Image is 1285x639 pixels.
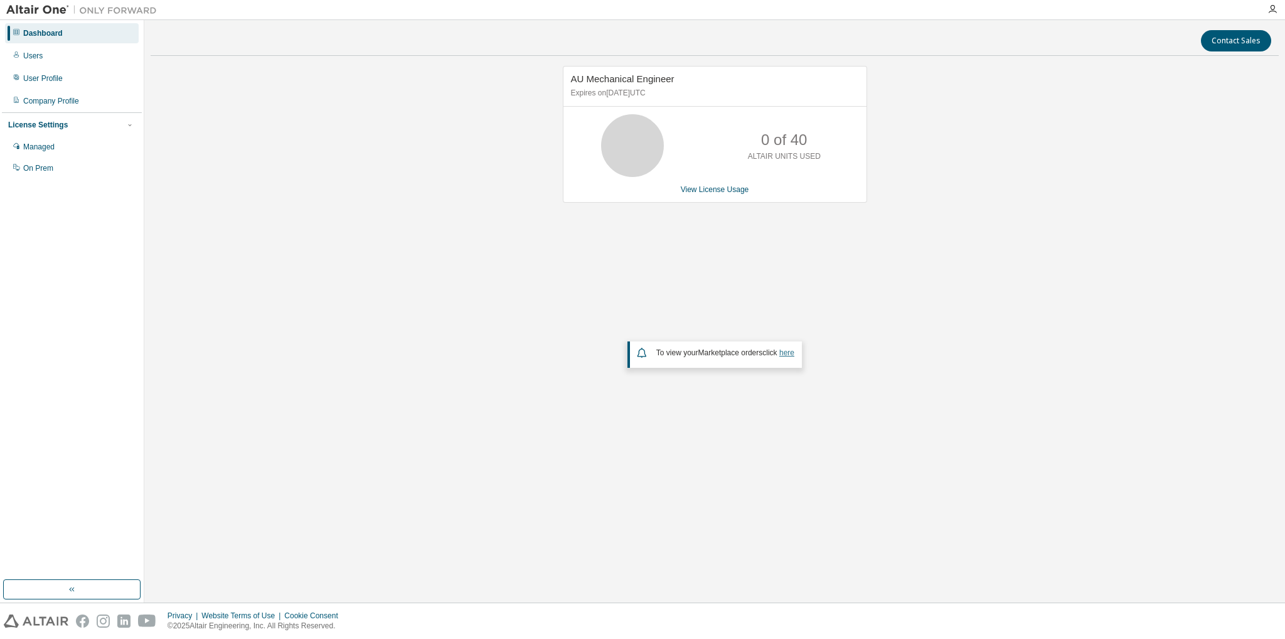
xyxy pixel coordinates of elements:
p: © 2025 Altair Engineering, Inc. All Rights Reserved. [168,621,346,631]
em: Marketplace orders [698,348,763,357]
p: ALTAIR UNITS USED [748,151,821,162]
div: User Profile [23,73,63,83]
img: linkedin.svg [117,615,131,628]
div: License Settings [8,120,68,130]
div: On Prem [23,163,53,173]
p: Expires on [DATE] UTC [571,88,856,99]
img: facebook.svg [76,615,89,628]
a: here [779,348,794,357]
div: Dashboard [23,28,63,38]
img: altair_logo.svg [4,615,68,628]
div: Users [23,51,43,61]
div: Website Terms of Use [201,611,284,621]
div: Privacy [168,611,201,621]
a: View License Usage [681,185,749,194]
div: Company Profile [23,96,79,106]
div: Managed [23,142,55,152]
img: youtube.svg [138,615,156,628]
span: AU Mechanical Engineer [571,73,674,84]
p: 0 of 40 [761,129,807,151]
img: instagram.svg [97,615,110,628]
button: Contact Sales [1201,30,1271,51]
span: To view your click [656,348,794,357]
div: Cookie Consent [284,611,345,621]
img: Altair One [6,4,163,16]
